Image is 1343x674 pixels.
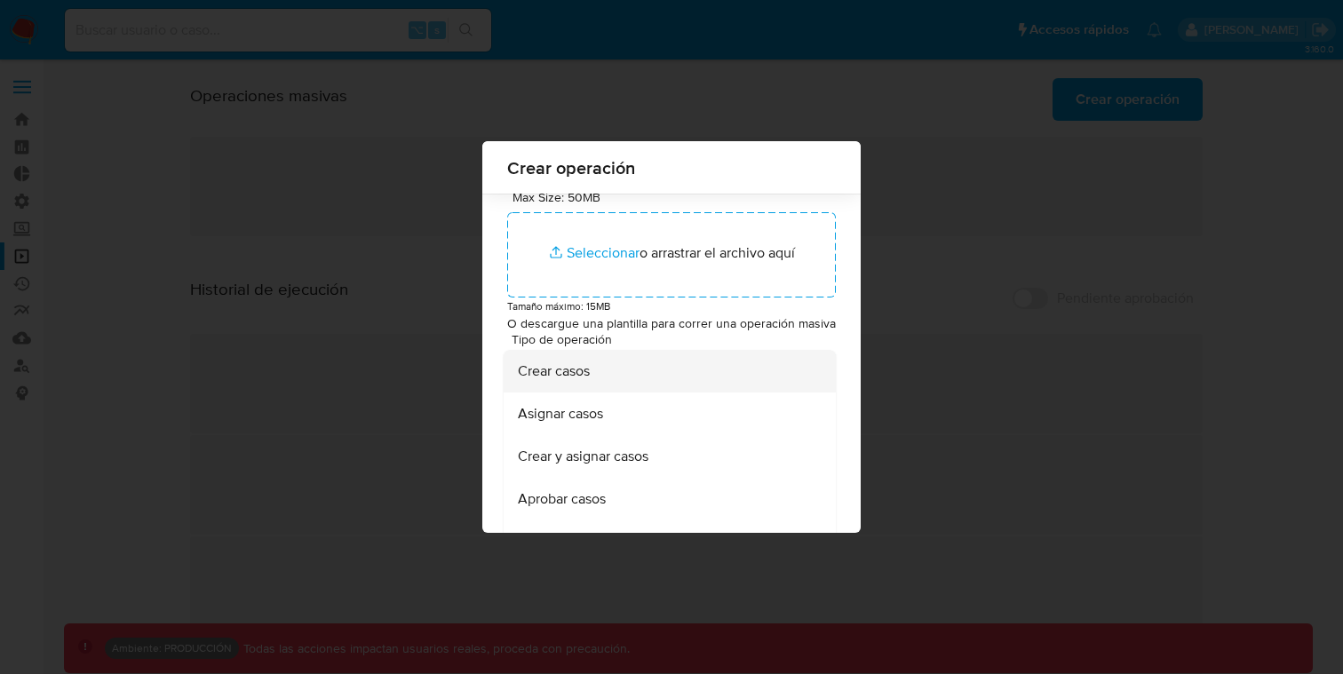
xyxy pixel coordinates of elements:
span: Tipo de operación [512,333,840,345]
small: Tamaño máximo: 15MB [507,298,610,313]
span: Asignar casos [518,405,603,423]
span: Crear casos [518,362,590,380]
span: Crear y asignar casos [518,448,648,465]
p: O descargue una plantilla para correr una operación masiva [507,315,836,333]
span: Crear operación [507,159,836,177]
label: Max Size: 50MB [513,189,600,205]
span: Aprobar casos [518,490,606,508]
